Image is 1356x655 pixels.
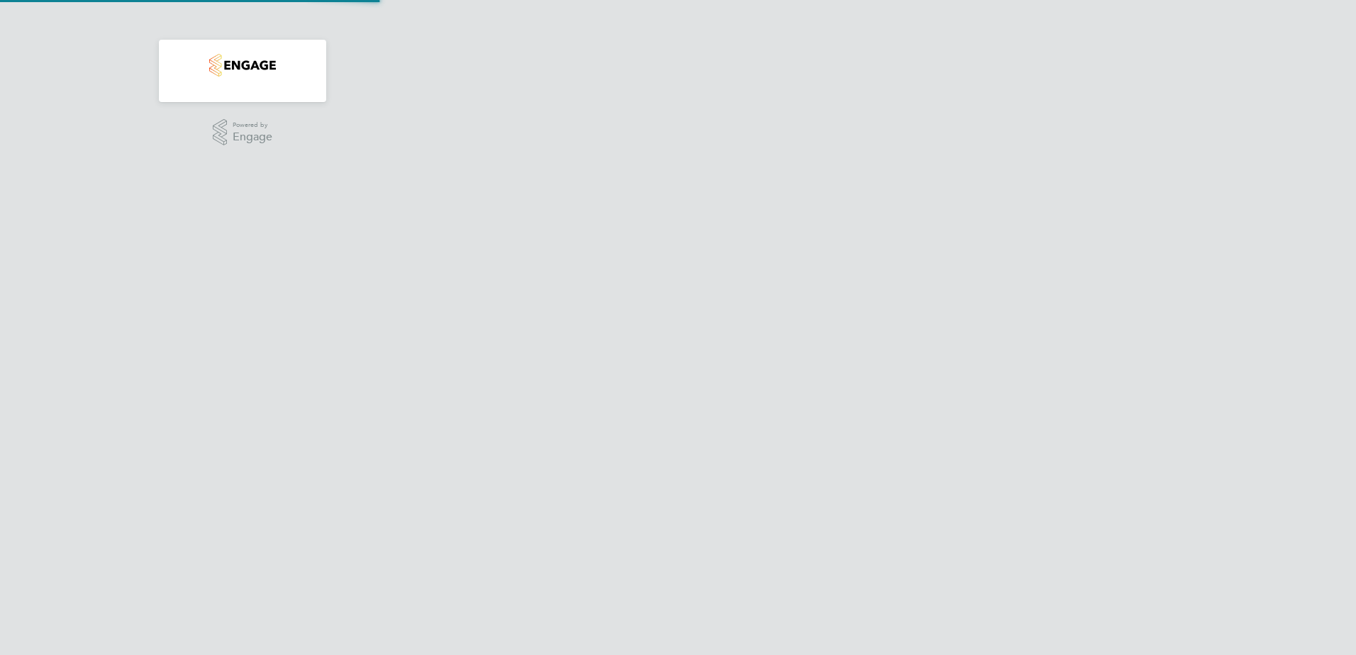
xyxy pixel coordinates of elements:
[176,54,309,77] a: Go to home page
[159,40,326,102] nav: Main navigation
[233,131,272,143] span: Engage
[213,119,273,146] a: Powered byEngage
[233,119,272,131] span: Powered by
[209,54,275,77] img: countryside-properties-logo-retina.png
